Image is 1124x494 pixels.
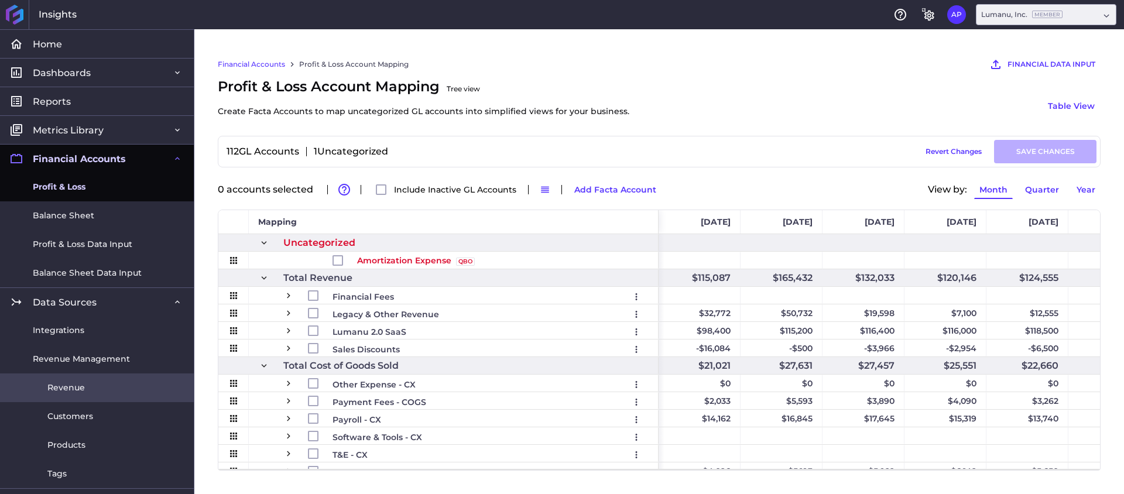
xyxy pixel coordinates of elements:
[659,392,741,409] div: $2,033
[333,324,406,340] span: Lumanu 2.0 SaaS
[783,217,813,227] span: [DATE]
[659,462,741,479] div: $4,826
[333,306,439,323] span: Legacy & Other Revenue
[33,67,91,79] span: Dashboards
[218,427,659,445] div: Press SPACE to select this row.
[741,375,823,392] div: $0
[986,322,1068,339] div: $118,500
[33,38,62,50] span: Home
[1032,11,1063,18] ins: Member
[823,339,904,356] div: -$3,966
[627,323,646,341] button: User Menu
[218,375,659,392] div: Press SPACE to select this row.
[659,269,741,286] div: $115,087
[904,375,986,392] div: $0
[986,392,1068,409] div: $3,262
[928,185,967,194] span: View by:
[986,269,1068,286] div: $124,555
[218,339,659,357] div: Press SPACE to select this row.
[218,76,629,118] span: Profit & Loss Account Mapping
[659,322,741,339] div: $98,400
[947,5,966,24] button: User Menu
[283,358,399,374] span: Total Cost of Goods Sold
[33,124,104,136] span: Metrics Library
[823,269,904,286] div: $132,033
[891,5,910,24] button: Help
[218,445,659,462] div: Press SPACE to select this row.
[947,217,976,227] span: [DATE]
[904,339,986,356] div: -$2,954
[986,304,1068,321] div: $12,555
[823,322,904,339] div: $116,400
[47,410,93,423] span: Customers
[741,357,823,374] div: $27,631
[741,410,823,427] div: $16,845
[258,217,297,227] span: Mapping
[33,267,142,279] span: Balance Sheet Data Input
[741,462,823,479] div: $5,193
[218,304,659,322] div: Press SPACE to select this row.
[314,147,388,156] div: 1 Uncategorized
[333,464,422,481] span: Web Services - COGS
[283,235,355,251] span: Uncategorized
[333,341,400,358] span: Sales Discounts
[974,180,1013,199] button: Month
[1042,97,1101,115] button: Table View
[333,447,368,463] span: T&E - CX
[627,305,646,324] button: User Menu
[33,210,94,222] span: Balance Sheet
[823,304,904,321] div: $19,598
[1029,217,1058,227] span: [DATE]
[299,59,409,70] a: Profit & Loss Account Mapping
[823,462,904,479] div: $5,922
[627,287,646,306] button: User Menu
[659,304,741,321] div: $32,772
[983,53,1101,76] button: FINANCIAL DATA INPUT
[333,289,394,305] span: Financial Fees
[823,357,904,374] div: $27,457
[627,445,646,464] button: User Menu
[904,322,986,339] div: $116,000
[394,186,516,194] span: Include Inactive GL Accounts
[456,258,475,266] ins: QBO
[823,410,904,427] div: $17,645
[976,4,1116,25] div: Dropdown select
[986,410,1068,427] div: $13,740
[333,394,426,410] span: Payment Fees - COGS
[218,410,659,427] div: Press SPACE to select this row.
[659,375,741,392] div: $0
[1020,180,1064,199] button: Quarter
[627,463,646,482] button: User Menu
[904,410,986,427] div: $15,319
[569,180,662,199] button: Add Facta Account
[218,322,659,339] div: Press SPACE to select this row.
[981,9,1063,20] div: Lumanu, Inc.
[218,287,659,304] div: Press SPACE to select this row.
[357,252,475,269] span: Amortization Expense
[659,410,741,427] div: $14,162
[823,375,904,392] div: $0
[333,376,416,393] span: Other Expense - CX
[218,104,629,118] p: Create Facta Accounts to map uncategorized GL accounts into simplified views for your business.
[627,340,646,359] button: User Menu
[218,392,659,410] div: Press SPACE to select this row.
[333,411,381,428] span: Payroll - CX
[904,462,986,479] div: $6,142
[741,269,823,286] div: $165,432
[659,357,741,374] div: $21,021
[218,59,285,70] a: Financial Accounts
[701,217,731,227] span: [DATE]
[920,140,987,163] button: Revert Changes
[218,185,320,194] div: 0 accounts selected
[222,147,299,156] div: 112 GL Accounts
[741,322,823,339] div: $115,200
[33,353,130,365] span: Revenue Management
[904,304,986,321] div: $7,100
[1071,180,1101,199] button: Year
[33,153,126,165] span: Financial Accounts
[741,304,823,321] div: $50,732
[33,181,85,193] span: Profit & Loss
[627,428,646,447] button: User Menu
[627,410,646,429] button: User Menu
[627,393,646,411] button: User Menu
